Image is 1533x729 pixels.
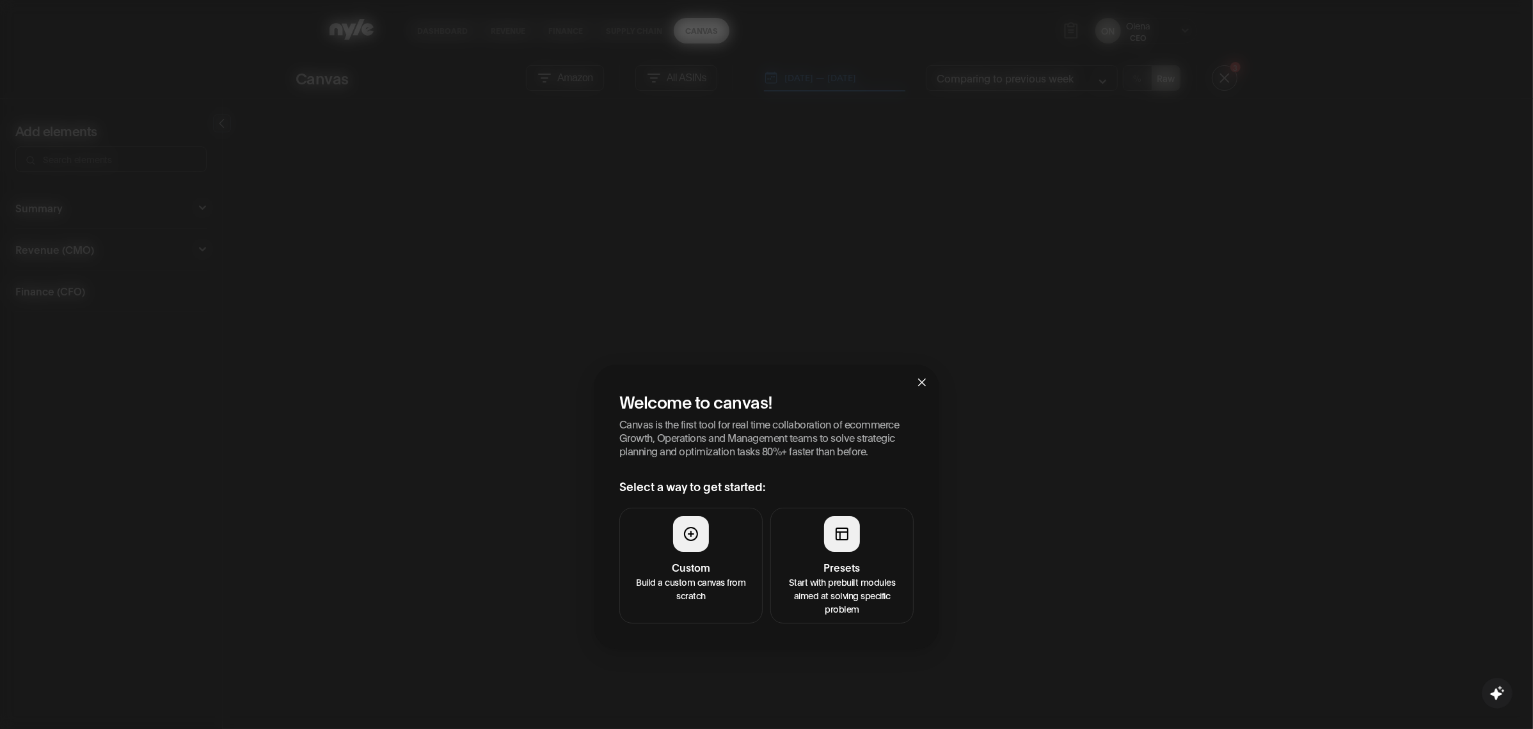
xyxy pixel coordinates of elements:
[619,478,914,495] h3: Select a way to get started:
[619,508,763,623] button: CustomBuild a custom canvas from scratch
[779,560,905,575] h4: Presets
[628,575,754,602] p: Build a custom canvas from scratch
[619,390,914,412] h2: Welcome to canvas!
[917,377,927,388] span: close
[779,575,905,615] p: Start with prebuilt modules aimed at solving specific problem
[905,364,939,399] button: Close
[770,508,914,623] button: PresetsStart with prebuilt modules aimed at solving specific problem
[619,417,914,457] p: Canvas is the first tool for real time collaboration of ecommerce Growth, Operations and Manageme...
[628,560,754,575] h4: Custom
